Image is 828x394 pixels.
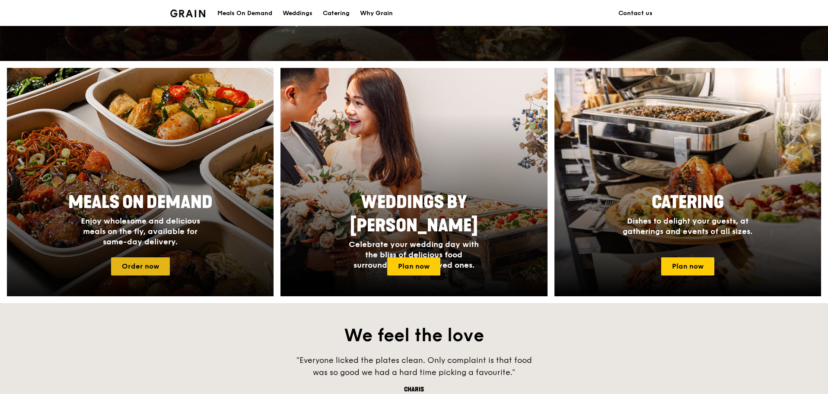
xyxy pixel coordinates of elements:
[349,240,479,270] span: Celebrate your wedding day with the bliss of delicious food surrounded by your loved ones.
[280,68,547,296] a: Weddings by [PERSON_NAME]Celebrate your wedding day with the bliss of delicious food surrounded b...
[661,257,714,275] a: Plan now
[284,354,544,378] div: "Everyone licked the plates clean. Only complaint is that food was so good we had a hard time pic...
[170,10,205,17] img: Grain
[217,0,272,26] div: Meals On Demand
[613,0,658,26] a: Contact us
[355,0,398,26] a: Why Grain
[111,257,170,275] a: Order now
[277,0,318,26] a: Weddings
[68,192,213,213] span: Meals On Demand
[350,192,478,236] span: Weddings by [PERSON_NAME]
[284,385,544,394] div: Charis
[283,0,312,26] div: Weddings
[652,192,724,213] span: Catering
[7,68,274,296] a: Meals On DemandEnjoy wholesome and delicious meals on the fly, available for same-day delivery.Or...
[280,68,547,296] img: weddings-card.4f3003b8.jpg
[554,68,821,296] a: CateringDishes to delight your guests, at gatherings and events of all sizes.Plan now
[318,0,355,26] a: Catering
[360,0,393,26] div: Why Grain
[554,68,821,296] img: catering-card.e1cfaf3e.jpg
[81,216,200,247] span: Enjoy wholesome and delicious meals on the fly, available for same-day delivery.
[387,257,440,275] a: Plan now
[623,216,752,236] span: Dishes to delight your guests, at gatherings and events of all sizes.
[323,0,350,26] div: Catering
